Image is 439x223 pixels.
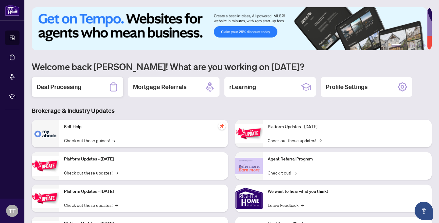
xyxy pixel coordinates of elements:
p: Platform Updates - [DATE] [64,156,223,163]
p: Agent Referral Program [268,156,427,163]
img: Platform Updates - July 21, 2025 [32,189,59,208]
button: 4 [413,44,416,47]
h2: Profile Settings [326,83,368,91]
img: Agent Referral Program [235,158,263,174]
img: Platform Updates - September 16, 2025 [32,156,59,175]
p: We want to hear what you think! [268,188,427,195]
span: TT [9,207,16,215]
a: Leave Feedback→ [268,202,304,208]
button: 5 [418,44,421,47]
a: Check out these updates!→ [268,137,322,144]
img: Self-Help [32,120,59,147]
a: Check out these guides!→ [64,137,115,144]
h3: Brokerage & Industry Updates [32,106,432,115]
span: → [319,137,322,144]
span: pushpin [218,122,226,130]
p: Platform Updates - [DATE] [268,124,427,130]
button: 2 [404,44,406,47]
span: → [294,169,297,176]
button: Open asap [415,202,433,220]
h2: Deal Processing [37,83,81,91]
h1: Welcome back [PERSON_NAME]! What are you working on [DATE]? [32,61,432,72]
img: Platform Updates - June 23, 2025 [235,124,263,143]
button: 6 [423,44,426,47]
img: We want to hear what you think! [235,185,263,212]
span: → [115,169,118,176]
a: Check out these updates!→ [64,169,118,176]
button: 1 [391,44,401,47]
p: Platform Updates - [DATE] [64,188,223,195]
p: Self-Help [64,124,223,130]
img: logo [5,5,20,16]
span: → [301,202,304,208]
a: Check it out!→ [268,169,297,176]
h2: rLearning [229,83,256,91]
button: 3 [409,44,411,47]
span: → [115,202,118,208]
span: → [112,137,115,144]
img: Slide 0 [32,7,427,50]
a: Check out these updates!→ [64,202,118,208]
h2: Mortgage Referrals [133,83,187,91]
